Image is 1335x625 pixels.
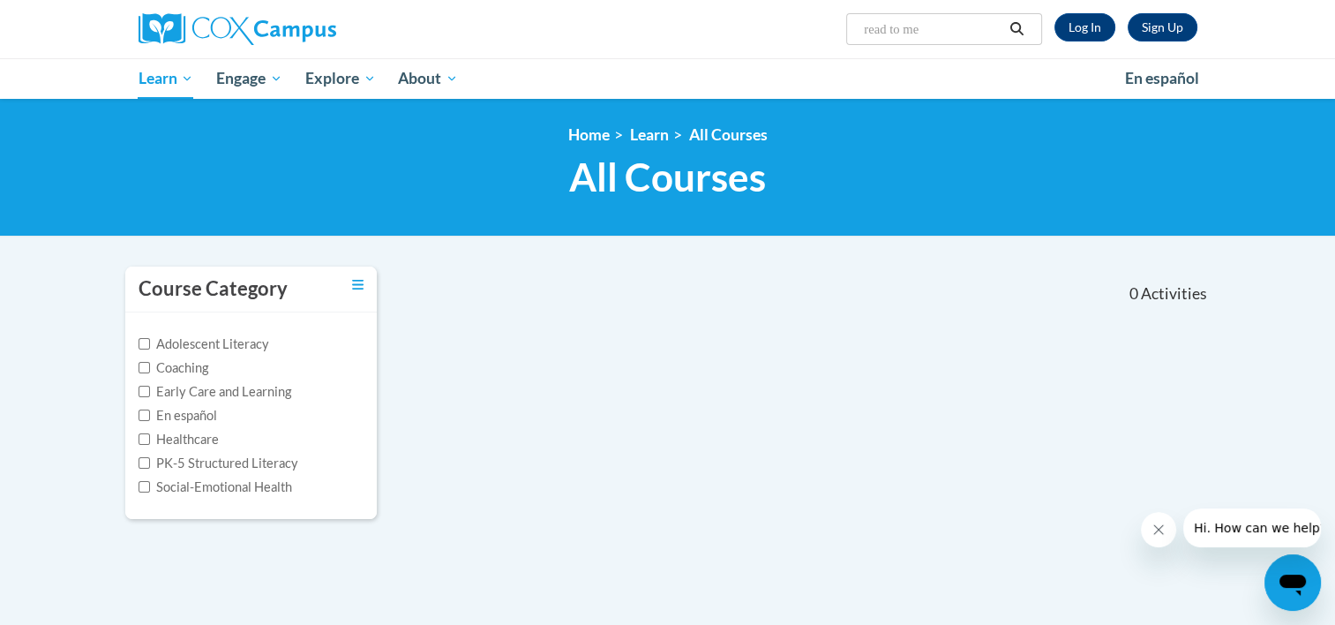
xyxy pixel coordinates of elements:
[1129,284,1137,304] span: 0
[139,454,298,473] label: PK-5 Structured Literacy
[11,12,143,26] span: Hi. How can we help?
[294,58,387,99] a: Explore
[1114,60,1211,97] a: En español
[138,68,193,89] span: Learn
[1183,508,1321,547] iframe: Message from company
[1264,554,1321,611] iframe: Button to launch messaging window
[689,125,768,144] a: All Courses
[216,68,282,89] span: Engage
[139,410,150,421] input: Checkbox for Options
[139,13,336,45] img: Cox Campus
[139,382,291,402] label: Early Care and Learning
[862,19,1003,40] input: Search Courses
[630,125,669,144] a: Learn
[386,58,469,99] a: About
[1141,284,1207,304] span: Activities
[139,457,150,469] input: Checkbox for Options
[1003,19,1030,40] button: Search
[127,58,206,99] a: Learn
[1054,13,1115,41] a: Log In
[205,58,294,99] a: Engage
[139,478,292,497] label: Social-Emotional Health
[139,406,217,425] label: En español
[139,275,288,303] h3: Course Category
[139,13,474,45] a: Cox Campus
[139,362,150,373] input: Checkbox for Options
[305,68,376,89] span: Explore
[139,358,208,378] label: Coaching
[139,335,269,354] label: Adolescent Literacy
[139,433,150,445] input: Checkbox for Options
[139,386,150,397] input: Checkbox for Options
[568,125,610,144] a: Home
[139,481,150,493] input: Checkbox for Options
[112,58,1224,99] div: Main menu
[569,154,766,200] span: All Courses
[139,338,150,350] input: Checkbox for Options
[398,68,458,89] span: About
[1141,512,1176,547] iframe: Close message
[352,275,364,295] a: Toggle collapse
[1128,13,1197,41] a: Register
[1125,69,1199,87] span: En español
[139,430,219,449] label: Healthcare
